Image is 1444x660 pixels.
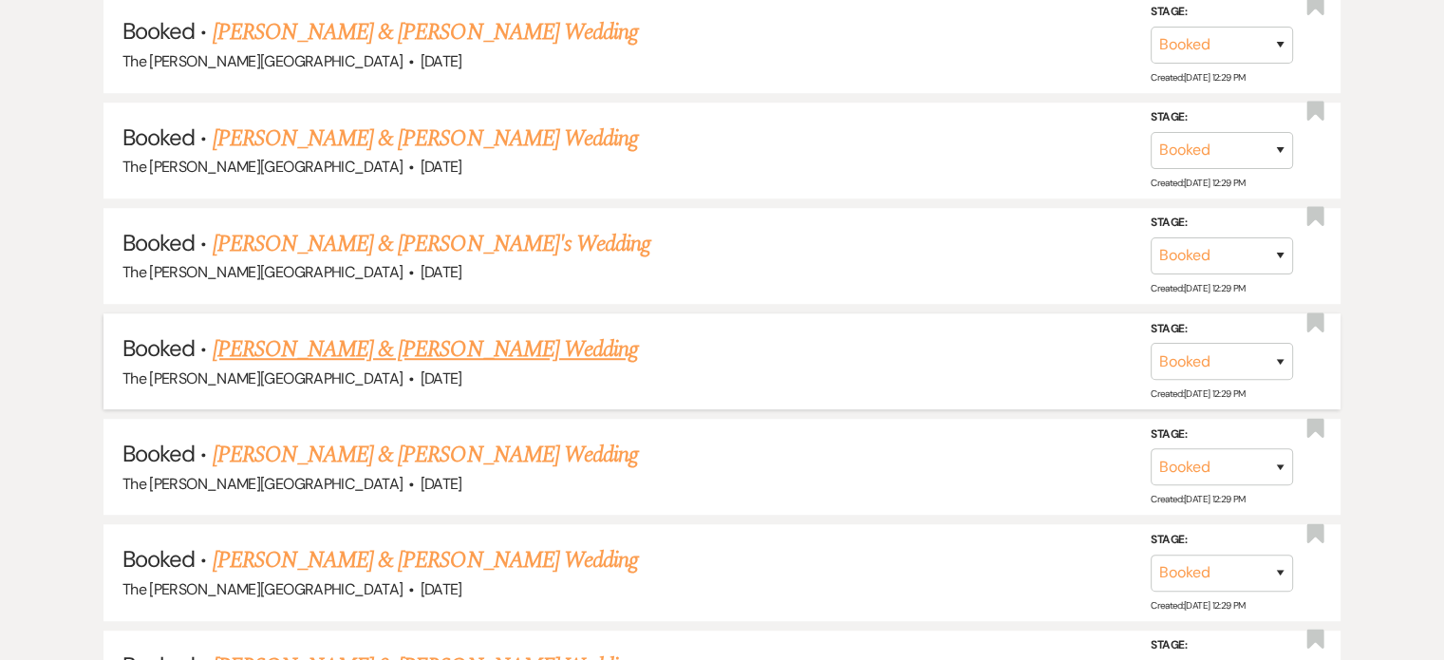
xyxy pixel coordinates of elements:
[213,15,638,49] a: [PERSON_NAME] & [PERSON_NAME] Wedding
[1151,493,1245,505] span: Created: [DATE] 12:29 PM
[421,368,462,388] span: [DATE]
[122,16,195,46] span: Booked
[1151,282,1245,294] span: Created: [DATE] 12:29 PM
[122,544,195,574] span: Booked
[1151,2,1293,23] label: Stage:
[213,122,638,156] a: [PERSON_NAME] & [PERSON_NAME] Wedding
[122,123,195,152] span: Booked
[1151,177,1245,189] span: Created: [DATE] 12:29 PM
[421,579,462,599] span: [DATE]
[1151,70,1245,83] span: Created: [DATE] 12:29 PM
[421,51,462,71] span: [DATE]
[1151,635,1293,656] label: Stage:
[421,157,462,177] span: [DATE]
[213,543,638,577] a: [PERSON_NAME] & [PERSON_NAME] Wedding
[1151,598,1245,611] span: Created: [DATE] 12:29 PM
[122,474,403,494] span: The [PERSON_NAME][GEOGRAPHIC_DATA]
[213,438,638,472] a: [PERSON_NAME] & [PERSON_NAME] Wedding
[122,228,195,257] span: Booked
[122,157,403,177] span: The [PERSON_NAME][GEOGRAPHIC_DATA]
[1151,530,1293,551] label: Stage:
[213,332,638,367] a: [PERSON_NAME] & [PERSON_NAME] Wedding
[122,262,403,282] span: The [PERSON_NAME][GEOGRAPHIC_DATA]
[122,368,403,388] span: The [PERSON_NAME][GEOGRAPHIC_DATA]
[122,439,195,468] span: Booked
[421,262,462,282] span: [DATE]
[1151,424,1293,445] label: Stage:
[1151,387,1245,400] span: Created: [DATE] 12:29 PM
[122,51,403,71] span: The [PERSON_NAME][GEOGRAPHIC_DATA]
[1151,318,1293,339] label: Stage:
[421,474,462,494] span: [DATE]
[213,227,651,261] a: [PERSON_NAME] & [PERSON_NAME]'s Wedding
[122,579,403,599] span: The [PERSON_NAME][GEOGRAPHIC_DATA]
[1151,107,1293,128] label: Stage:
[1151,213,1293,234] label: Stage:
[122,333,195,363] span: Booked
